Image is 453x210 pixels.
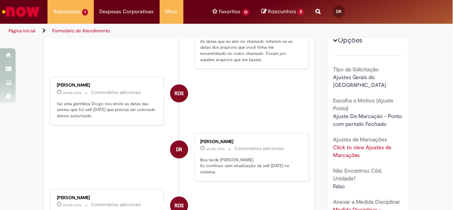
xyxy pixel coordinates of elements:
span: More [166,8,178,16]
span: um dia atrás [63,90,82,95]
time: 26/08/2025 17:42:46 [63,90,82,95]
div: [PERSON_NAME] [57,83,158,88]
p: faz uma gentileza Diogo nos envie as datas das sextas que foi self [DATE] que precisa ser colocad... [57,101,158,119]
span: 2 [297,9,304,16]
div: Raquel De Souza [170,85,188,102]
span: DR [176,140,183,159]
b: Escolha o Motivo (Ajuste Ponto) [333,97,394,112]
span: um dia atrás [206,146,225,151]
p: Boa tarde [PERSON_NAME], Eu continuo sem atualização da self [DATE] no sistema. [200,157,301,175]
b: Não Encontrou Cód. Unidade? [333,167,382,182]
b: Tipo da Solicitação [333,66,379,73]
a: No momento, sua lista de rascunhos tem 2 Itens [261,8,304,15]
span: Despesas Corporativas [100,8,154,16]
span: Ajuste De Marcação - Ponto com período Fechado [333,113,404,127]
small: Comentários adicionais [234,145,284,152]
span: Falso [333,183,345,190]
div: [PERSON_NAME] [57,196,158,200]
a: Página inicial [9,28,35,34]
img: ServiceNow [1,4,41,19]
a: Click to view Ajustes de Marcações [333,144,392,159]
span: 1 [82,9,88,16]
small: Comentários adicionais [92,89,141,96]
div: Diogo Kano Tavares da Rocha [170,141,188,159]
b: Ajustes de Marcações [333,136,387,143]
div: [PERSON_NAME] [200,139,301,144]
time: 26/08/2025 13:38:35 [63,203,82,207]
b: Anexar a Medida Disciplinar [333,198,400,205]
p: Boa tarde [PERSON_NAME], As datas que eu abri no chamado referem-se as datas dos arquivos que voc... [200,32,301,63]
ul: Trilhas de página [6,24,258,38]
span: Requisições [53,8,81,16]
span: Ajustes Gerais do [GEOGRAPHIC_DATA] [333,74,386,88]
span: Rascunhos [268,8,296,15]
time: 26/08/2025 17:33:32 [206,146,225,151]
span: 13 [242,9,250,16]
small: Comentários adicionais [92,201,141,208]
span: um dia atrás [63,203,82,207]
span: DR [336,9,341,14]
span: RDS [175,84,184,103]
a: Formulário de Atendimento [52,28,110,34]
span: Favoritos [219,8,241,16]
